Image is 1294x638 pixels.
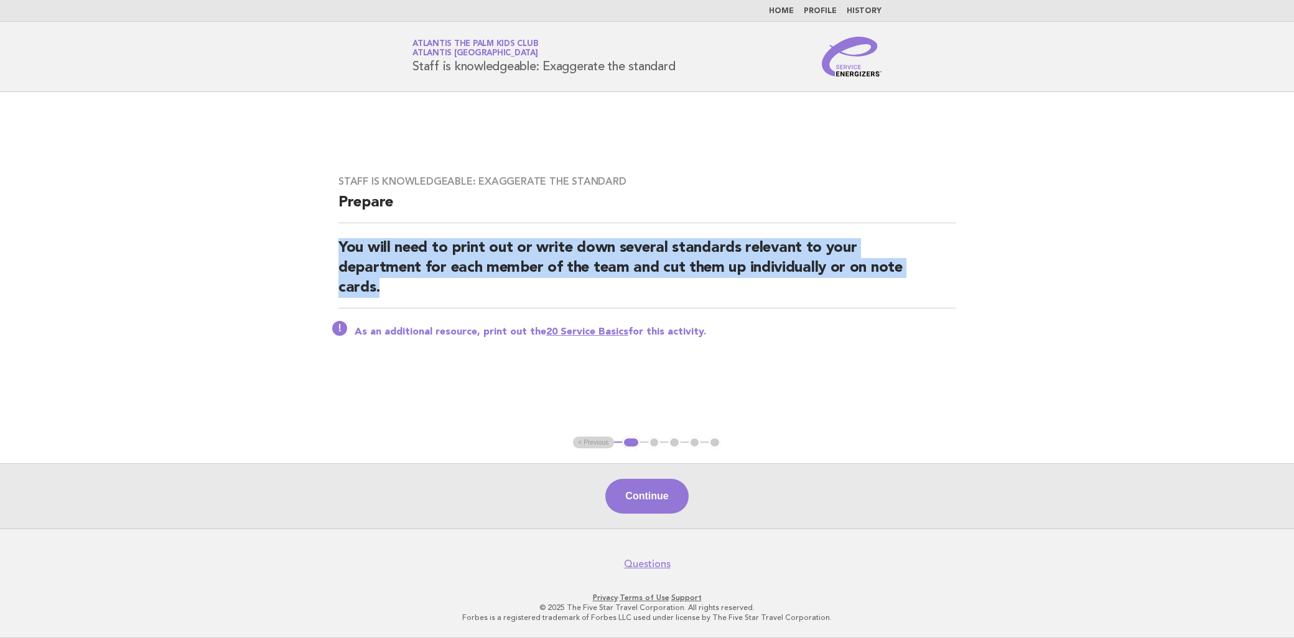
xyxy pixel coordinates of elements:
[266,593,1028,603] p: · ·
[671,593,702,602] a: Support
[624,558,671,570] a: Questions
[412,40,538,57] a: Atlantis The Palm Kids ClubAtlantis [GEOGRAPHIC_DATA]
[847,7,882,15] a: History
[622,437,640,449] button: 1
[266,603,1028,613] p: © 2025 The Five Star Travel Corporation. All rights reserved.
[605,479,688,514] button: Continue
[822,37,882,76] img: Service Energizers
[804,7,837,15] a: Profile
[338,175,956,188] h3: Staff is knowledgeable: Exaggerate the standard
[546,327,628,337] a: 20 Service Basics
[593,593,618,602] a: Privacy
[412,40,675,73] h1: Staff is knowledgeable: Exaggerate the standard
[412,50,538,58] span: Atlantis [GEOGRAPHIC_DATA]
[338,193,956,223] h2: Prepare
[266,613,1028,622] p: Forbes is a registered trademark of Forbes LLC used under license by The Five Star Travel Corpora...
[620,593,669,602] a: Terms of Use
[769,7,794,15] a: Home
[338,238,956,308] h2: You will need to print out or write down several standards relevant to your department for each m...
[355,326,956,338] p: As an additional resource, print out the for this activity.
